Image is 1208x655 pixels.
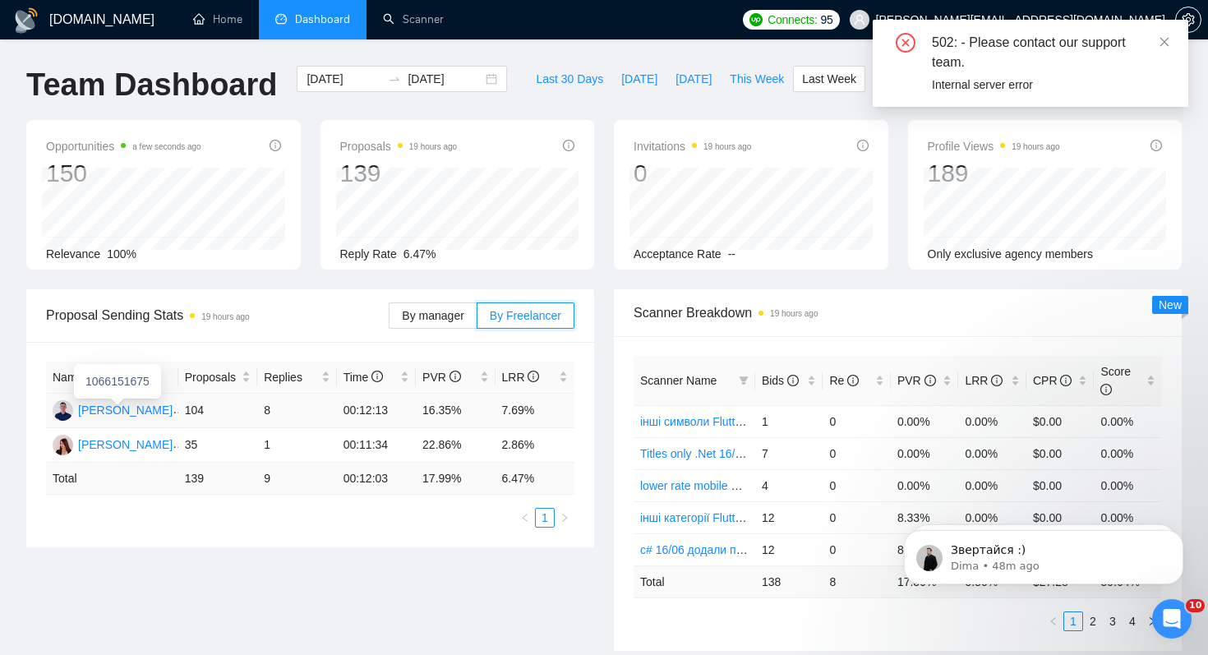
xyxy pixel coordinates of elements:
td: 0.00% [891,469,959,501]
button: Upload attachment [25,529,39,542]
span: info-circle [991,375,1003,386]
td: 0 [823,437,891,469]
div: Готово ✅ Сорі, трошки затримався - як раз там [PERSON_NAME] вийшов з клієнтами 😞 [26,401,256,465]
td: 0.00% [1094,437,1162,469]
span: Only exclusive agency members [928,247,1094,261]
li: 2 [1083,611,1103,631]
td: 1 [257,428,336,463]
time: 19 hours ago [703,142,751,151]
span: 100% [107,247,136,261]
span: Profile Views [928,136,1060,156]
p: Active in the last 15m [80,21,197,37]
div: tm.workcloud@gmail.com says… [13,31,316,81]
div: Привіт! додайте мені пліз[EMAIL_ADDRESS][DOMAIN_NAME][PERSON_NAME]hue machine[PERSON_NAME][EMAIL_... [59,151,316,340]
div: Dima says… [13,81,316,130]
td: 8 [257,394,336,428]
span: Invitations [634,136,751,156]
div: Звертайся :)Add reaction [13,81,114,117]
span: info-circle [528,371,539,382]
td: 22.86% [416,428,495,463]
td: 00:12:03 [337,463,416,495]
li: 1 [535,508,555,528]
button: This Week [721,66,793,92]
li: Next Page [555,508,574,528]
span: user [854,14,865,25]
a: [PERSON_NAME][EMAIL_ADDRESS][PERSON_NAME][DOMAIN_NAME] [72,227,273,256]
span: info-circle [1100,384,1112,395]
a: setting [1175,13,1201,26]
span: Score [1100,365,1131,396]
td: $0.00 [1026,469,1095,501]
td: 0.00% [958,437,1026,469]
span: info-circle [1150,140,1162,151]
a: c# 16/06 додали приклад більший кавер [640,543,855,556]
span: Time [343,371,383,384]
th: Proposals [178,362,257,394]
a: 3 [1104,612,1122,630]
span: Opportunities [46,136,201,156]
li: 3 [1103,611,1123,631]
td: 139 [178,463,257,495]
button: left [515,508,535,528]
div: 502: - Please contact our support team. [932,33,1169,72]
span: info-circle [371,371,383,382]
li: 4 [1123,611,1142,631]
h1: Team Dashboard [26,66,277,104]
div: 1066151675 [74,364,161,399]
td: 0 [823,501,891,533]
td: 7 [755,437,823,469]
div: Привіт, зараз все буде :)Add reaction [13,353,189,390]
div: видаліть sinova alpacked techlexity [72,266,302,330]
span: Reply Rate [340,247,397,261]
span: swap-right [388,72,401,85]
span: Relevance [46,247,100,261]
span: 95 [821,11,833,29]
time: 19 hours ago [1012,142,1059,151]
td: 17.99 % [416,463,495,495]
span: left [520,513,530,523]
div: tm.workcloud@gmail.com says… [13,151,316,353]
div: 0 [634,158,751,189]
a: Titles only .Net 16/06 no greetings [640,447,814,460]
button: [DATE] [612,66,666,92]
div: Close [288,7,318,36]
span: info-circle [270,140,281,151]
a: lower rate mobile app 18/11 rate range 80% (було 11%) [640,479,926,492]
button: left [1044,611,1063,631]
button: right [1142,611,1162,631]
button: Last 30 Days [527,66,612,92]
iframe: Intercom notifications message [879,496,1208,611]
span: to [388,72,401,85]
button: This Month [865,66,940,92]
img: MK [53,400,73,421]
span: Scanner Breakdown [634,302,1162,323]
td: 0.00% [1094,469,1162,501]
li: Next Page [1142,611,1162,631]
td: 0.00% [1094,405,1162,437]
span: close-circle [896,33,915,53]
div: 139 [340,158,458,189]
td: $0.00 [1026,437,1095,469]
h1: Dima [80,8,113,21]
span: info-circle [563,140,574,151]
button: setting [1175,7,1201,33]
span: close [1159,36,1170,48]
td: Total [46,463,178,495]
td: 0.00% [958,405,1026,437]
div: Dima says… [13,391,316,488]
td: 104 [178,394,257,428]
span: info-circle [450,371,461,382]
span: [DATE] [675,70,712,88]
iframe: Intercom live chat [1152,599,1192,639]
span: filter [739,376,749,385]
span: Bids [762,374,799,387]
span: Proposals [185,368,238,386]
td: 00:12:13 [337,394,416,428]
a: 1 [536,509,554,527]
th: Replies [257,362,336,394]
td: 0 [823,405,891,437]
li: Previous Page [515,508,535,528]
a: [EMAIL_ADDRESS][DOMAIN_NAME] [72,178,274,191]
textarea: Message… [14,495,315,523]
